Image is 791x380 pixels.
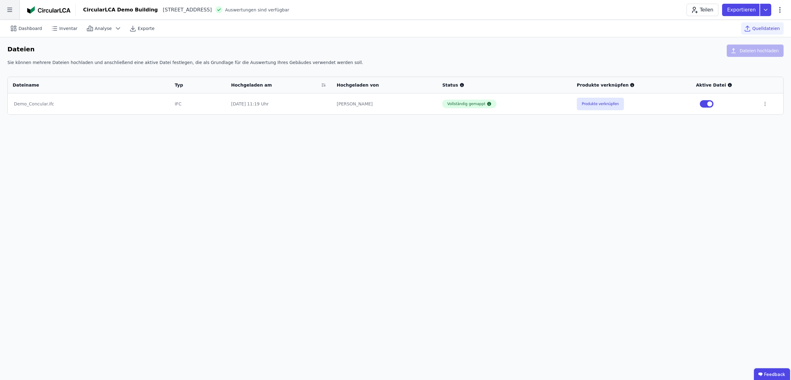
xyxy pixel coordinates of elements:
[337,82,425,88] div: Hochgeladen von
[577,82,686,88] div: Produkte verknüpfen
[225,7,289,13] span: Auswertungen sind verfügbar
[696,82,753,88] div: Aktive Datei
[138,25,154,32] span: Exporte
[158,6,212,14] div: [STREET_ADDRESS]
[231,82,319,88] div: Hochgeladen am
[7,59,784,70] div: Sie können mehrere Dateien hochladen und anschließend eine aktive Datei festlegen, die als Grundl...
[59,25,78,32] span: Inventar
[337,101,433,107] div: [PERSON_NAME]
[442,82,567,88] div: Status
[7,45,35,54] h6: Dateien
[13,82,157,88] div: Dateiname
[19,25,42,32] span: Dashboard
[577,98,624,110] button: Produkte verknüpfen
[83,6,158,14] div: CircularLCA Demo Building
[175,82,214,88] div: Typ
[687,4,718,16] button: Teilen
[27,6,70,14] img: Concular
[447,101,485,106] div: Vollständig gemappt
[727,6,757,14] p: Exportieren
[727,45,784,57] button: Dateien hochladen
[752,25,780,32] span: Quelldateien
[14,101,163,107] div: Demo_Concular.ifc
[175,101,221,107] div: IFC
[95,25,112,32] span: Analyse
[231,101,327,107] div: [DATE] 11:19 Uhr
